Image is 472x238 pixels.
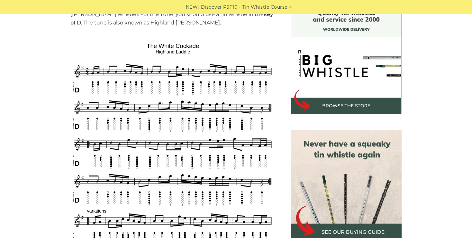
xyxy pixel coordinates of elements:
p: Sheet music notes and tab to play on a tin whistle ([PERSON_NAME] whistle). For this tune, you sh... [70,2,276,27]
span: NEW: [186,4,199,11]
span: Discover [201,4,222,11]
a: PST10 - Tin Whistle Course [223,4,287,11]
img: BigWhistle Tin Whistle Store [291,4,402,114]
